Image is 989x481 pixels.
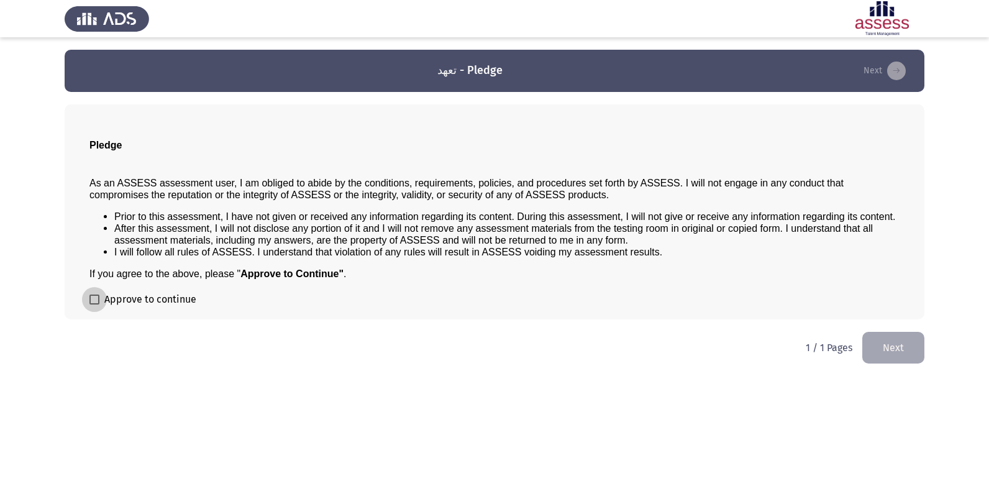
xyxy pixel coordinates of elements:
span: As an ASSESS assessment user, I am obliged to abide by the conditions, requirements, policies, an... [89,178,844,200]
span: Prior to this assessment, I have not given or received any information regarding its content. Dur... [114,211,896,222]
p: 1 / 1 Pages [806,342,852,354]
span: After this assessment, I will not disclose any portion of it and I will not remove any assessment... [114,223,873,245]
span: If you agree to the above, please " . [89,268,346,279]
span: Approve to continue [104,292,196,307]
h3: تعهد - Pledge [437,63,503,78]
b: Approve to Continue" [240,268,344,279]
img: Assessment logo of ASSESS Employability - EBI [840,1,924,36]
button: load next page [862,332,924,364]
img: Assess Talent Management logo [65,1,149,36]
button: load next page [860,61,909,81]
span: Pledge [89,140,122,150]
span: I will follow all rules of ASSESS. I understand that violation of any rules will result in ASSESS... [114,247,662,257]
